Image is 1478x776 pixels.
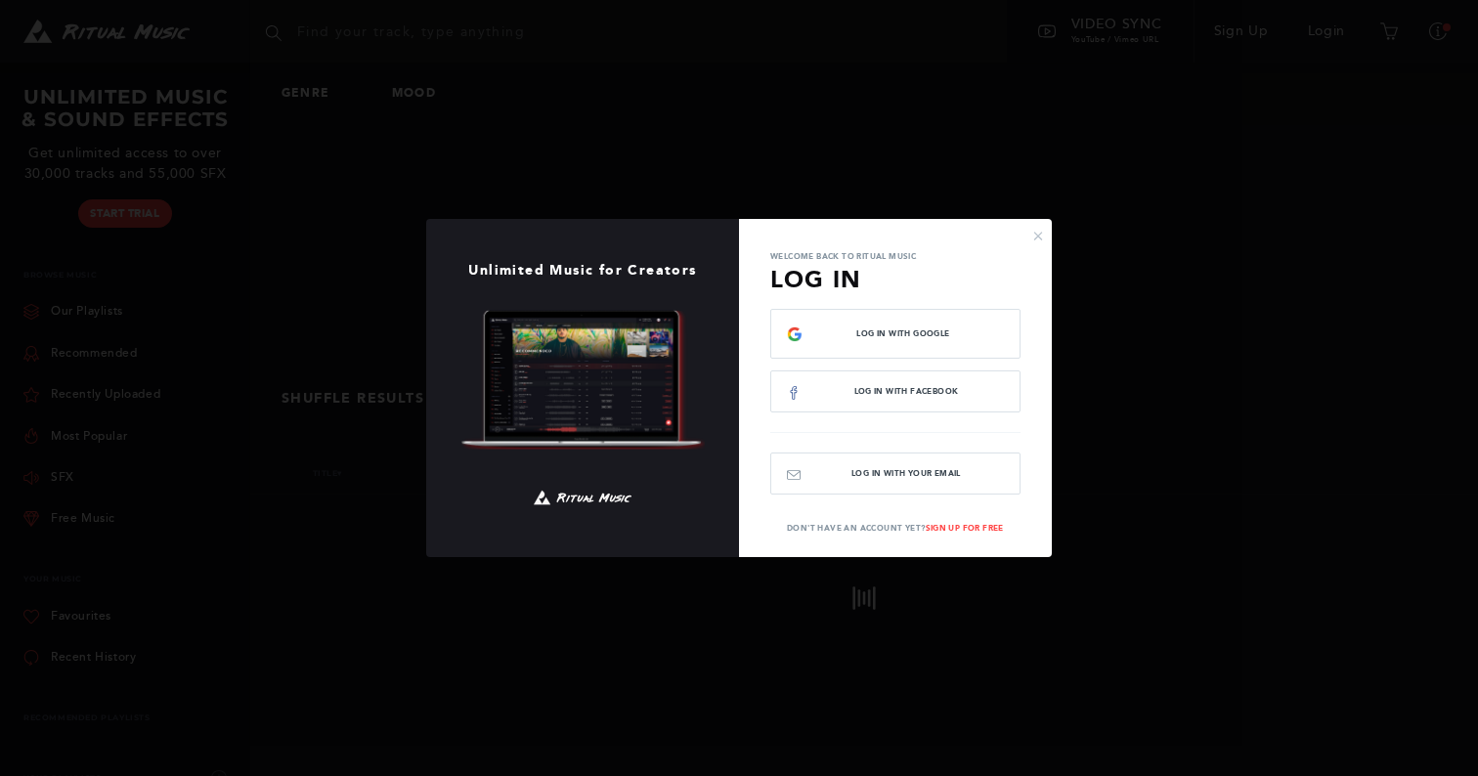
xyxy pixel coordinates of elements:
[770,309,1021,359] button: Log In with Google
[426,263,739,279] h1: Unlimited Music for Creators
[460,310,705,452] img: Ritual Music
[770,370,1021,412] button: Log In with Facebook
[926,523,1004,533] a: Sign Up For Free
[770,453,1021,495] button: Log In with your email
[534,482,631,513] img: Ritual Music
[770,262,1021,297] h3: Log In
[803,329,1004,338] span: Log In with Google
[1032,227,1044,244] button: ×
[787,326,803,342] img: g-logo.png
[739,522,1052,534] p: Don't have an account yet?
[770,250,1021,262] p: Welcome back to Ritual Music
